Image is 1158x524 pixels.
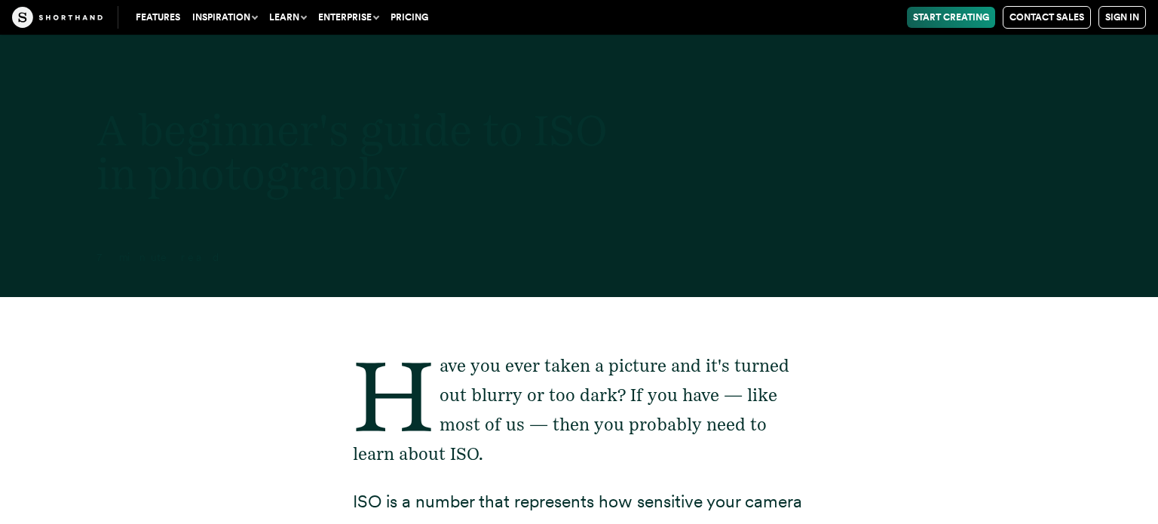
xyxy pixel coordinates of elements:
[1098,6,1146,29] a: Sign in
[1003,6,1091,29] a: Contact Sales
[186,7,263,28] button: Inspiration
[384,7,434,28] a: Pricing
[353,351,805,469] p: Have you ever taken a picture and it's turned out blurry or too dark? If you have — like most of ...
[312,7,384,28] button: Enterprise
[96,104,608,200] span: A beginner's guide to ISO in photography
[96,251,222,263] span: 7 minute read
[263,7,312,28] button: Learn
[907,7,995,28] a: Start Creating
[130,7,186,28] a: Features
[12,7,103,28] img: The Craft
